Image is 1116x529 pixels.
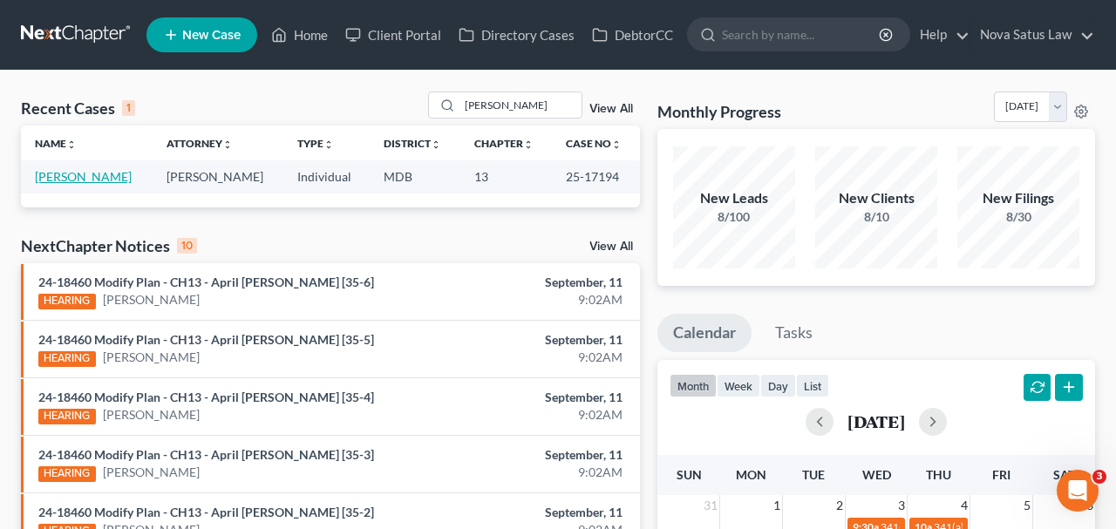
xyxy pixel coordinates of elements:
div: New Filings [957,188,1079,208]
a: Nameunfold_more [35,137,77,150]
h3: Monthly Progress [657,101,781,122]
span: 1 [772,495,782,516]
td: Individual [283,160,370,193]
a: 24-18460 Modify Plan - CH13 - April [PERSON_NAME] [35-3] [38,447,374,462]
button: month [670,374,717,397]
a: Districtunfold_more [384,137,441,150]
div: 9:02AM [439,291,623,309]
a: Typeunfold_more [297,137,334,150]
span: 5 [1022,495,1032,516]
div: HEARING [38,294,96,309]
a: Help [911,19,970,51]
span: Fri [992,467,1011,482]
i: unfold_more [222,139,233,150]
button: day [760,374,796,397]
span: Thu [926,467,951,482]
div: NextChapter Notices [21,235,197,256]
a: [PERSON_NAME] [103,349,200,366]
div: 9:02AM [439,349,623,366]
div: September, 11 [439,446,623,464]
div: 9:02AM [439,464,623,481]
span: 3 [896,495,907,516]
a: View All [589,103,633,115]
a: 24-18460 Modify Plan - CH13 - April [PERSON_NAME] [35-6] [38,275,374,289]
span: 2 [834,495,845,516]
div: New Clients [815,188,937,208]
a: Directory Cases [450,19,583,51]
div: HEARING [38,409,96,424]
td: 25-17194 [552,160,640,193]
i: unfold_more [431,139,441,150]
i: unfold_more [323,139,334,150]
div: Recent Cases [21,98,135,119]
a: Chapterunfold_more [474,137,534,150]
div: September, 11 [439,389,623,406]
a: [PERSON_NAME] [35,169,132,184]
div: HEARING [38,351,96,367]
span: Wed [862,467,891,482]
div: 8/10 [815,208,937,226]
i: unfold_more [523,139,534,150]
span: 31 [702,495,719,516]
div: 8/30 [957,208,1079,226]
a: [PERSON_NAME] [103,291,200,309]
a: Calendar [657,314,752,352]
td: MDB [370,160,459,193]
span: Sun [677,467,702,482]
div: 1 [122,100,135,116]
a: [PERSON_NAME] [103,464,200,481]
div: September, 11 [439,274,623,291]
i: unfold_more [611,139,622,150]
a: [PERSON_NAME] [103,406,200,424]
a: 24-18460 Modify Plan - CH13 - April [PERSON_NAME] [35-2] [38,505,374,519]
div: HEARING [38,466,96,482]
div: New Leads [673,188,795,208]
a: Case Nounfold_more [566,137,622,150]
td: [PERSON_NAME] [153,160,284,193]
a: Nova Satus Law [971,19,1094,51]
div: September, 11 [439,331,623,349]
span: New Case [182,29,241,42]
a: DebtorCC [583,19,682,51]
div: September, 11 [439,504,623,521]
a: Attorneyunfold_more [167,137,233,150]
span: Mon [736,467,766,482]
a: Home [262,19,337,51]
a: 24-18460 Modify Plan - CH13 - April [PERSON_NAME] [35-5] [38,332,374,347]
i: unfold_more [66,139,77,150]
a: 24-18460 Modify Plan - CH13 - April [PERSON_NAME] [35-4] [38,390,374,404]
div: 10 [177,238,197,254]
a: Client Portal [337,19,450,51]
td: 13 [460,160,552,193]
div: 9:02AM [439,406,623,424]
span: 4 [959,495,970,516]
button: list [796,374,829,397]
a: View All [589,241,633,253]
iframe: Intercom live chat [1057,470,1099,512]
span: Sat [1053,467,1075,482]
span: 3 [1092,470,1106,484]
h2: [DATE] [847,412,905,431]
div: 8/100 [673,208,795,226]
a: Tasks [759,314,828,352]
span: Tue [802,467,825,482]
input: Search by name... [459,92,582,118]
button: week [717,374,760,397]
input: Search by name... [722,18,881,51]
